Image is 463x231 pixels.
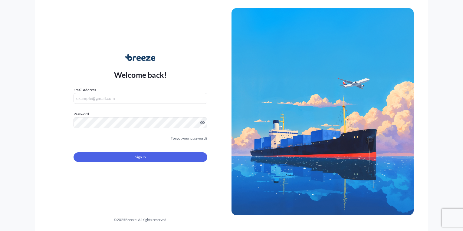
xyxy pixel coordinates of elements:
[74,111,207,117] label: Password
[74,87,96,93] label: Email Address
[231,8,414,215] img: Ship illustration
[171,135,207,141] a: Forgot your password?
[49,217,231,223] div: © 2025 Breeze. All rights reserved.
[135,154,146,160] span: Sign In
[74,93,207,104] input: example@gmail.com
[74,152,207,162] button: Sign In
[114,70,167,80] p: Welcome back!
[200,120,205,125] button: Show password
